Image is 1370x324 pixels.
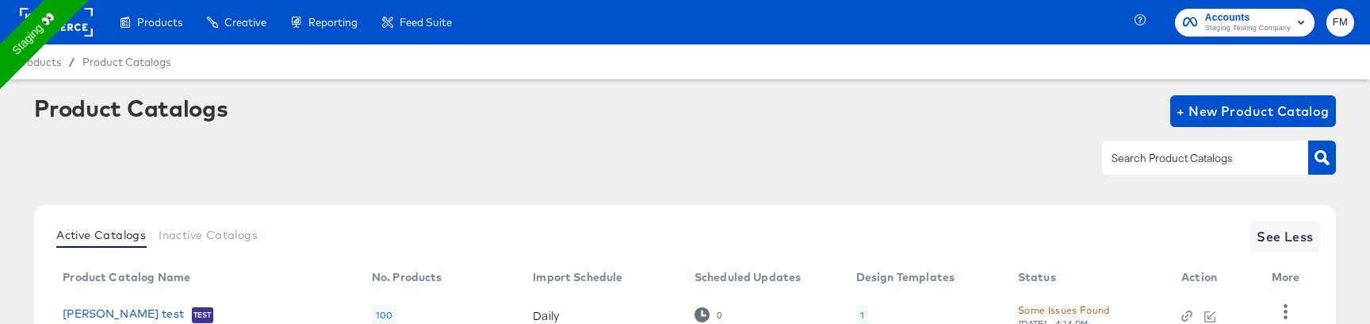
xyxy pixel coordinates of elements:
span: Products [137,16,182,29]
span: Staging Testing Company [1205,22,1291,35]
span: + New Product Catalog [1177,100,1330,122]
span: Reporting [308,16,358,29]
span: Creative [224,16,266,29]
div: 1 [860,309,864,322]
div: Product Catalog Name [63,271,190,283]
div: 0 [695,307,722,322]
button: AccountsStaging Testing Company [1175,9,1315,37]
div: Scheduled Updates [695,271,802,283]
input: Search Product Catalogs [1108,149,1277,168]
th: More [1259,265,1319,291]
span: Feed Suite [400,16,452,29]
div: Product Catalogs [34,95,228,121]
button: + New Product Catalog [1170,95,1336,127]
span: Test [192,309,213,322]
button: FM [1326,9,1354,37]
div: Import Schedule [533,271,622,283]
th: Status [1005,265,1169,291]
span: Active Catalogs [56,229,146,241]
div: 0 [716,310,722,321]
a: [PERSON_NAME] test [63,307,184,323]
div: No. Products [372,271,442,283]
div: Design Templates [856,271,955,283]
span: Accounts [1205,10,1291,26]
span: / [61,56,82,68]
button: See Less [1250,221,1320,253]
span: Inactive Catalogs [159,229,258,241]
span: See Less [1257,226,1314,248]
div: Some Issues Found [1018,302,1110,318]
span: Products [16,56,61,68]
a: Product Catalogs [82,56,170,68]
span: FM [1333,13,1348,32]
th: Action [1169,265,1258,291]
